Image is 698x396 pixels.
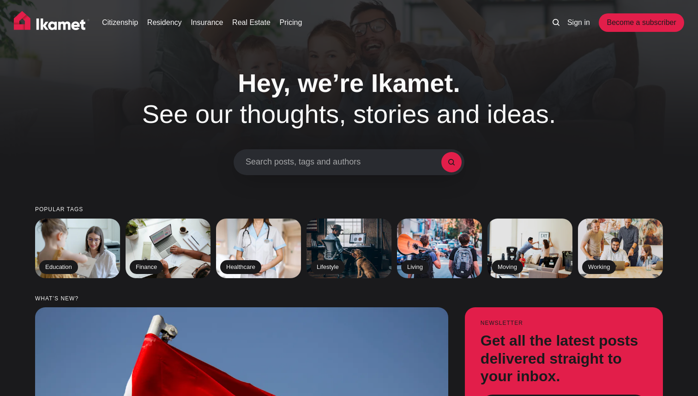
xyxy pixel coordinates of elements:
[102,17,138,28] a: Citizenship
[401,260,429,274] h2: Living
[492,260,523,274] h2: Moving
[307,219,391,278] a: Lifestyle
[232,17,271,28] a: Real Estate
[487,219,572,278] a: Moving
[220,260,261,274] h2: Healthcare
[567,17,590,28] a: Sign in
[35,219,120,278] a: Education
[114,67,584,129] h1: See our thoughts, stories and ideas.
[481,332,647,385] h3: Get all the latest posts delivered straight to your inbox.
[130,260,163,274] h2: Finance
[279,17,302,28] a: Pricing
[599,13,684,32] a: Become a subscriber
[311,260,345,274] h2: Lifestyle
[35,296,663,302] small: What’s new?
[14,11,90,34] img: Ikamet home
[216,219,301,278] a: Healthcare
[397,219,482,278] a: Living
[191,17,223,28] a: Insurance
[39,260,78,274] h2: Education
[126,219,211,278] a: Finance
[35,207,663,213] small: Popular tags
[147,17,182,28] a: Residency
[481,320,647,326] small: Newsletter
[246,157,441,167] span: Search posts, tags and authors
[578,219,663,278] a: Working
[238,68,460,97] span: Hey, we’re Ikamet.
[582,260,616,274] h2: Working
